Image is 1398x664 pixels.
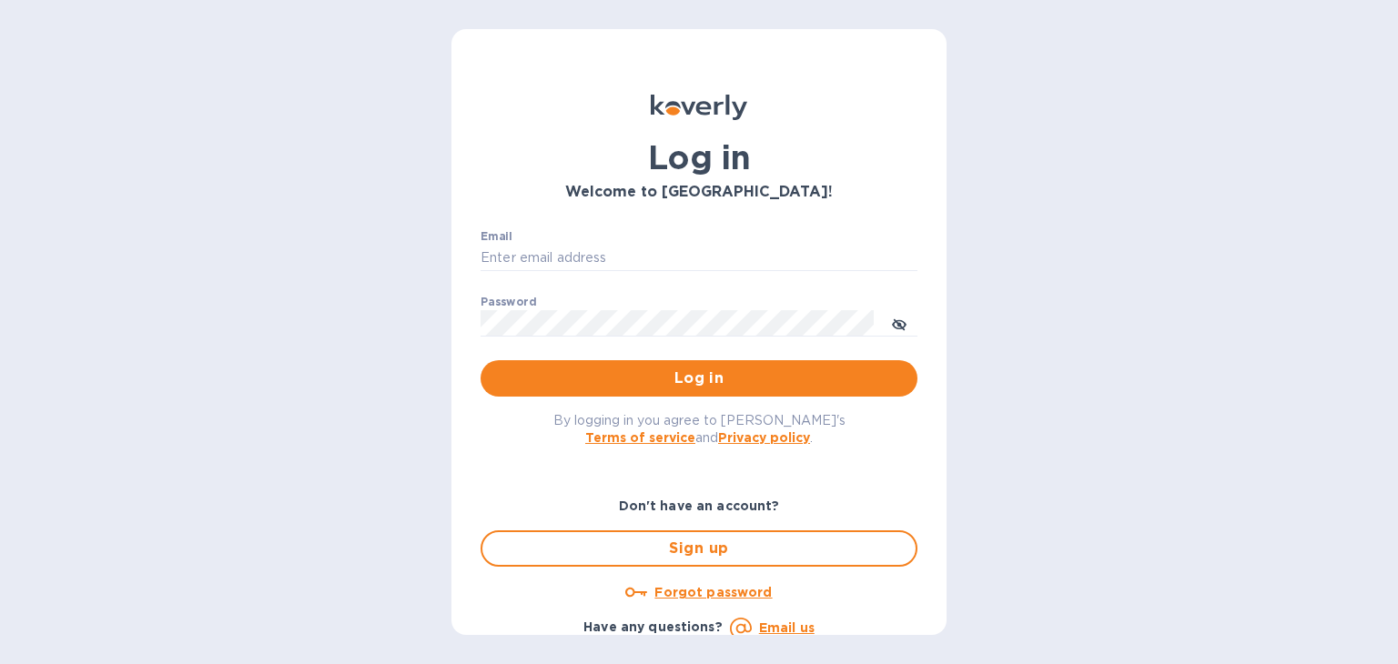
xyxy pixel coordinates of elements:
label: Email [481,231,512,242]
a: Terms of service [585,430,695,445]
u: Forgot password [654,585,772,599]
a: Privacy policy [718,430,810,445]
a: Email us [759,620,815,635]
span: By logging in you agree to [PERSON_NAME]'s and . [553,413,846,445]
b: Have any questions? [583,619,723,634]
input: Enter email address [481,245,917,272]
h1: Log in [481,138,917,176]
label: Password [481,297,536,307]
img: Koverly [651,95,747,120]
button: Sign up [481,530,917,567]
span: Log in [495,367,903,389]
b: Don't have an account? [619,498,780,513]
button: toggle password visibility [881,305,917,341]
span: Sign up [497,538,901,559]
button: Log in [481,360,917,397]
h3: Welcome to [GEOGRAPHIC_DATA]! [481,184,917,201]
